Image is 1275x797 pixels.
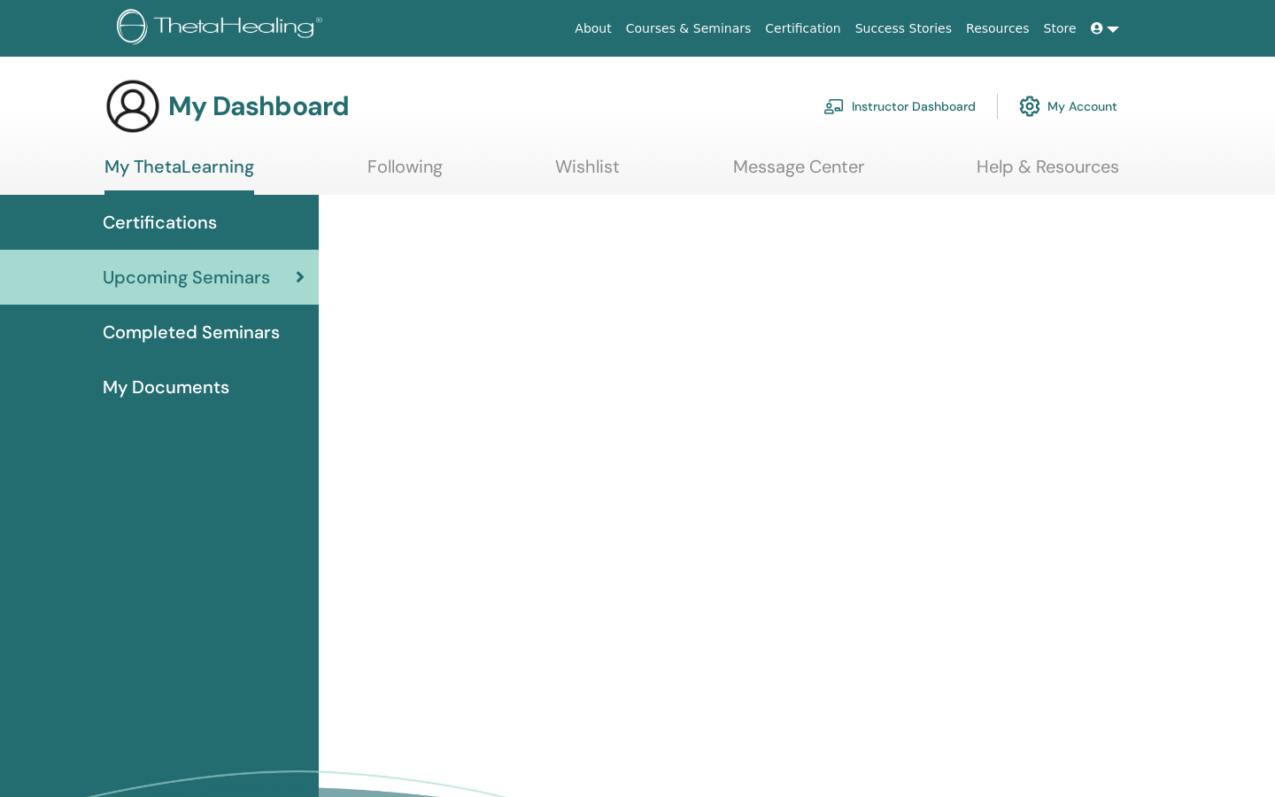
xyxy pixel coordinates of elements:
[568,12,618,45] a: About
[103,319,280,345] span: Completed Seminars
[758,12,847,45] a: Certification
[367,156,443,190] a: Following
[823,98,845,114] img: chalkboard-teacher.svg
[1037,12,1084,45] a: Store
[823,87,976,126] a: Instructor Dashboard
[977,156,1119,190] a: Help & Resources
[733,156,864,190] a: Message Center
[103,264,270,290] span: Upcoming Seminars
[103,374,229,400] span: My Documents
[1019,87,1117,126] a: My Account
[117,9,328,49] img: logo.png
[959,12,1037,45] a: Resources
[619,12,759,45] a: Courses & Seminars
[103,209,217,236] span: Certifications
[848,12,959,45] a: Success Stories
[104,78,161,135] img: generic-user-icon.jpg
[104,156,254,195] a: My ThetaLearning
[555,156,620,190] a: Wishlist
[168,90,349,122] h3: My Dashboard
[1019,91,1040,121] img: cog.svg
